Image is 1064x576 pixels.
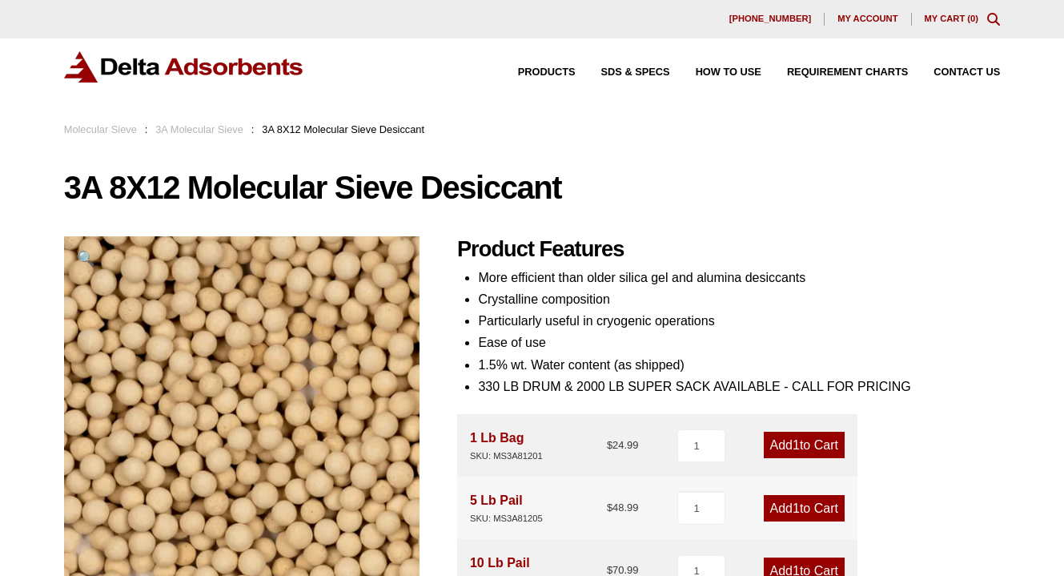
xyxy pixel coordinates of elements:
a: View full-screen image gallery [64,236,108,280]
span: $ [607,439,612,451]
span: Contact Us [934,67,1000,78]
span: $ [607,501,612,514]
li: Particularly useful in cryogenic operations [478,310,1000,332]
div: SKU: MS3A81201 [470,449,543,464]
span: 3A 8X12 Molecular Sieve Desiccant [262,123,424,135]
h2: Product Features [457,236,1000,263]
span: SDS & SPECS [601,67,670,78]
bdi: 24.99 [607,439,639,451]
span: [PHONE_NUMBER] [729,14,812,23]
span: Products [518,67,576,78]
span: : [145,123,148,135]
li: Ease of use [478,332,1000,353]
a: Products [492,67,576,78]
span: My account [837,14,897,23]
a: Add1to Cart [764,432,845,458]
a: SDS & SPECS [576,67,670,78]
a: Requirement Charts [761,67,908,78]
a: My account [825,13,911,26]
a: How to Use [670,67,761,78]
a: 3A Molecular Sieve [155,123,243,135]
div: SKU: MS3A81205 [470,511,543,526]
li: 1.5% wt. Water content (as shipped) [478,354,1000,376]
div: 5 Lb Pail [470,489,543,526]
span: $ [607,564,612,576]
img: Delta Adsorbents [64,51,304,83]
a: Molecular Sieve [64,123,137,135]
li: More efficient than older silica gel and alumina desiccants [478,267,1000,288]
span: 🔍 [77,250,95,267]
a: My Cart (0) [925,14,979,23]
li: Crystalline composition [478,288,1000,310]
div: Toggle Modal Content [987,13,1000,26]
bdi: 70.99 [607,564,639,576]
span: 1 [793,438,800,452]
span: How to Use [696,67,761,78]
h1: 3A 8X12 Molecular Sieve Desiccant [64,171,1001,204]
span: : [251,123,255,135]
bdi: 48.99 [607,501,639,514]
span: 1 [793,501,800,515]
a: Contact Us [908,67,1000,78]
a: Add1to Cart [764,495,845,522]
a: [PHONE_NUMBER] [717,13,825,26]
li: 330 LB DRUM & 2000 LB SUPER SACK AVAILABLE - CALL FOR PRICING [478,376,1000,397]
span: Requirement Charts [787,67,908,78]
div: 1 Lb Bag [470,427,543,464]
span: 0 [970,14,975,23]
